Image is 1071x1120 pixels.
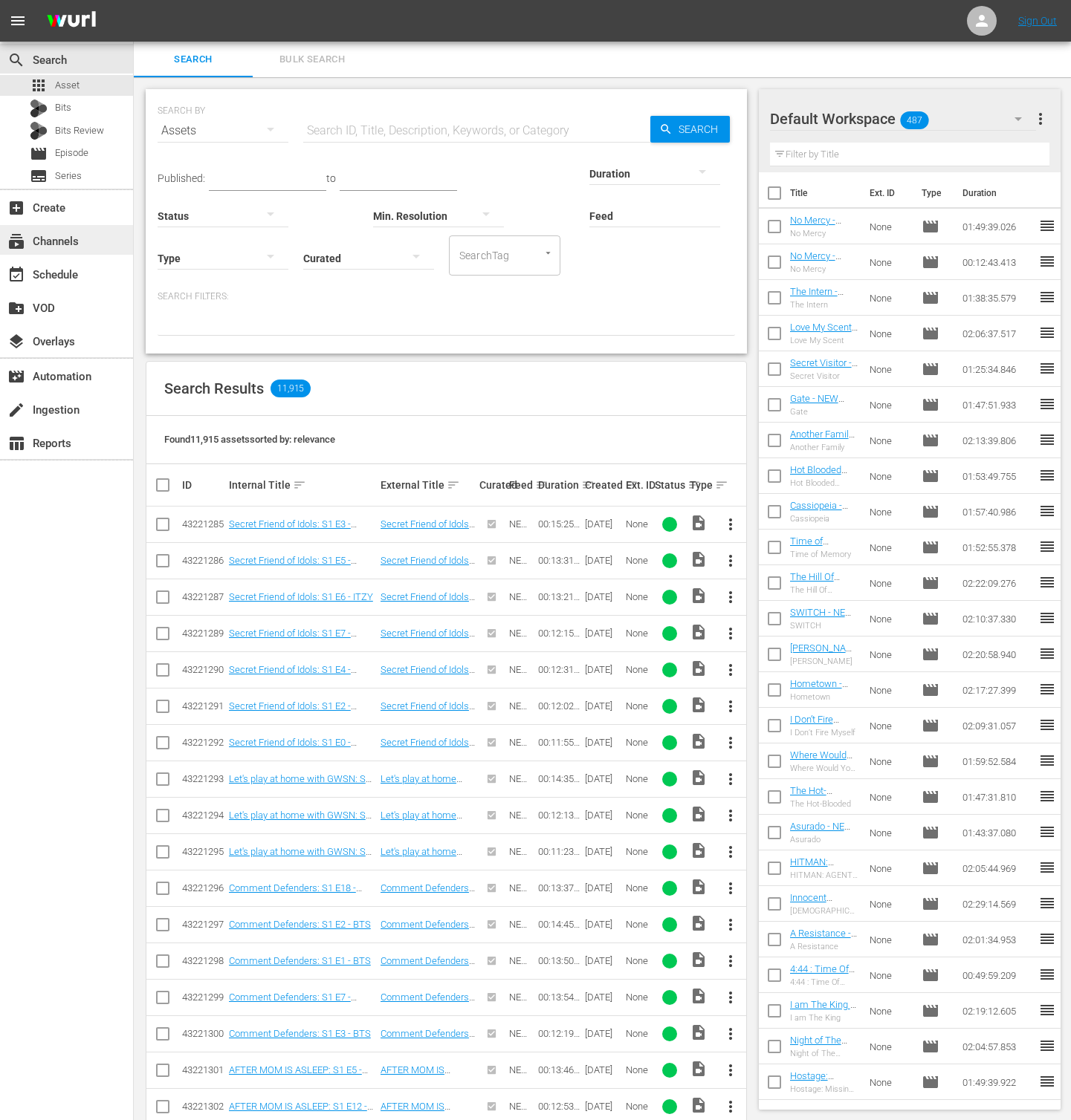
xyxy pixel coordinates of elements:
a: Comment Defenders: S1 E2 - BTS [229,919,371,930]
span: more_vert [722,952,740,970]
td: None [864,351,916,387]
div: 43221286 [182,555,224,566]
div: 00:11:23.132 [538,846,580,857]
div: None [626,700,650,712]
td: None [864,209,916,244]
div: [PERSON_NAME] [790,657,858,666]
div: Curated [479,479,504,491]
span: more_vert [1032,110,1049,128]
a: [PERSON_NAME] - NEW K.MOVIES - SSTV - 202506 [790,642,854,687]
span: NEW [DOMAIN_NAME]_Samsung TV Plus_Sep_2020_F01 [509,737,534,859]
span: Series [30,167,48,185]
span: NEW [DOMAIN_NAME]_Samsung TV Plus_Sep_2020_F01 [509,628,534,750]
div: [DATE] [585,846,621,857]
div: [DATE] [585,700,621,712]
a: 4:44 : Time Of Fear - NEW K.MOVIES - SSTV - 202505 [790,963,855,1008]
span: Video [690,696,708,714]
div: 43221285 [182,518,224,530]
span: more_vert [722,625,740,642]
div: Bits Review [30,122,48,140]
span: reorder [1038,466,1056,484]
a: AFTER MOM IS ASLEEP: S1 E5 - BTOB [381,1064,474,1087]
span: Episode [922,396,939,414]
div: 43221293 [182,773,224,784]
div: Asurado [790,835,858,844]
span: reorder [1038,680,1056,698]
span: reorder [1038,217,1056,235]
span: Series [55,169,82,183]
span: Found 11,915 assets sorted by: relevance [164,434,335,445]
td: 01:57:40.986 [957,494,1038,530]
td: 01:25:34.846 [957,351,1038,387]
span: reorder [1038,253,1056,270]
a: Comment Defenders: S1 E7 - Wanna One [229,992,357,1014]
button: more_vert [713,1052,748,1088]
div: None [626,518,650,530]
span: Video [690,623,708,641]
span: more_vert [722,661,740,679]
span: reorder [1038,573,1056,591]
a: Secret Friend of Idols: S1 E4 - SEJEONG [381,664,475,686]
a: The Hill Of Secrets - NEW K.MOVIES - SSTV - 202507 [790,571,852,616]
span: Reports [7,434,25,452]
div: The Hot-Blooded [790,799,858,809]
div: None [626,628,650,639]
span: sort [535,478,549,492]
span: reorder [1038,787,1056,805]
td: 01:38:35.579 [957,280,1038,316]
div: [DATE] [585,591,621,602]
td: None [864,708,916,743]
span: more_vert [722,770,740,788]
td: None [864,672,916,708]
span: more_vert [722,843,740,861]
div: None [626,664,650,675]
span: NEW [DOMAIN_NAME]_Samsung TV Plus_Sep_2020_F01 [509,700,534,823]
button: more_vert [1032,101,1049,137]
span: Episode [30,145,48,163]
span: reorder [1038,823,1056,841]
div: 43221287 [182,591,224,602]
td: 01:47:31.810 [957,779,1038,815]
span: reorder [1038,538,1056,556]
a: No Mercy - NEW K.MOVIES - SSTV - 202509 [790,250,858,284]
div: Gate [790,407,858,417]
button: more_vert [713,579,748,615]
a: Cassiopeia - NEW K.MOVIES - SSTV - 202508 [790,500,858,533]
a: Comment Defenders: S1 E7 - Wanna One [381,992,475,1014]
th: Ext. ID [861,172,913,214]
button: more_vert [713,507,748,542]
span: sort [447,478,460,492]
span: reorder [1038,645,1056,662]
div: 43221289 [182,628,224,639]
span: menu [9,12,27,30]
a: Comment Defenders: S1 E3 - BTS [381,1028,475,1050]
a: Secret Friend of Idols: S1 E7 - KANGDANIEL [229,628,357,650]
td: 02:06:37.517 [957,316,1038,351]
span: more_vert [722,989,740,1006]
span: more_vert [722,807,740,824]
div: Bits [30,100,48,117]
span: VOD [7,299,25,317]
a: Secret Friend of Idols: S1 E3 - PENTAGON [229,518,357,541]
td: None [864,743,916,779]
div: [DATE] [585,664,621,675]
a: Asurado - NEW K.MOVIES - SSTV - 202506 [790,821,853,854]
img: ans4CAIJ8jUAAAAAAAAAAAAAAAAAAAAAAAAgQb4GAAAAAAAAAAAAAAAAAAAAAAAAJMjXAAAAAAAAAAAAAAAAAAAAAAAAgAT5G... [36,4,107,39]
span: Episode [922,360,939,378]
a: Time of Memory - NEW K.MOVIES - SSTV - 202507 [790,535,853,580]
a: Secret Friend of Idols: S1 E2 - LOONA [229,700,357,723]
a: Let's play at home with GWSN: S1 E2 [381,810,462,832]
div: [DATE] [585,555,621,566]
div: [DATE] [585,810,621,821]
a: Secret Friend of Idols: S1 E6 - ITZY [229,591,373,602]
span: reorder [1038,609,1056,627]
a: Let's play at home with GWSN: S1 E3 [381,846,462,868]
a: Gate - NEW K.MOVIES - SSTV - 202508 [790,393,852,426]
td: None [864,494,916,530]
span: Episode [922,467,939,485]
a: Let's play at home with GWSN: S1 E2 [229,810,372,832]
span: Video [690,769,708,787]
span: NEW [DOMAIN_NAME]_Samsung TV Plus_Sep_2020_F01 [509,846,534,968]
span: Episode [922,218,939,235]
td: None [864,316,916,351]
